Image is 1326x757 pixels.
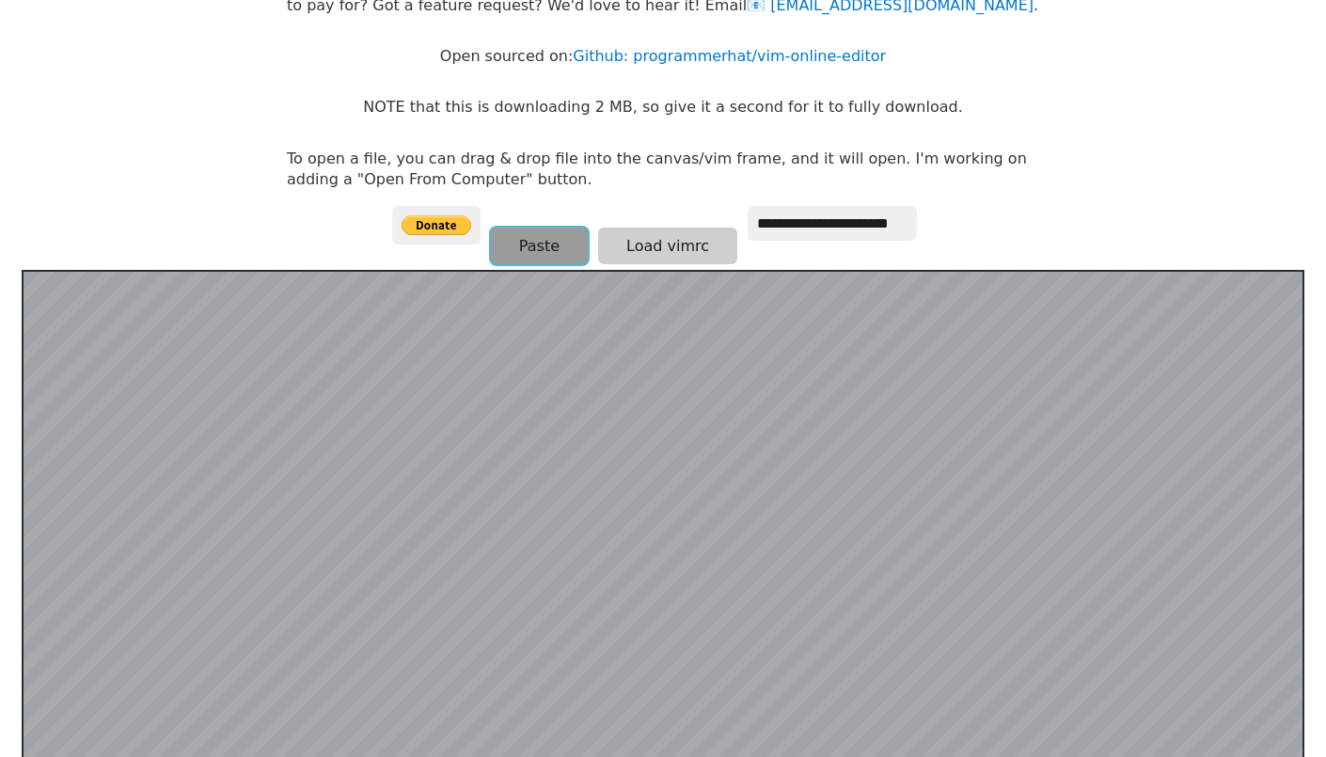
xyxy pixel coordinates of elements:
button: Paste [491,228,588,264]
p: To open a file, you can drag & drop file into the canvas/vim frame, and it will open. I'm working... [287,149,1039,191]
a: Github: programmerhat/vim-online-editor [573,47,886,65]
button: Load vimrc [598,228,737,264]
p: Open sourced on: [440,46,886,67]
p: NOTE that this is downloading 2 MB, so give it a second for it to fully download. [363,97,962,118]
